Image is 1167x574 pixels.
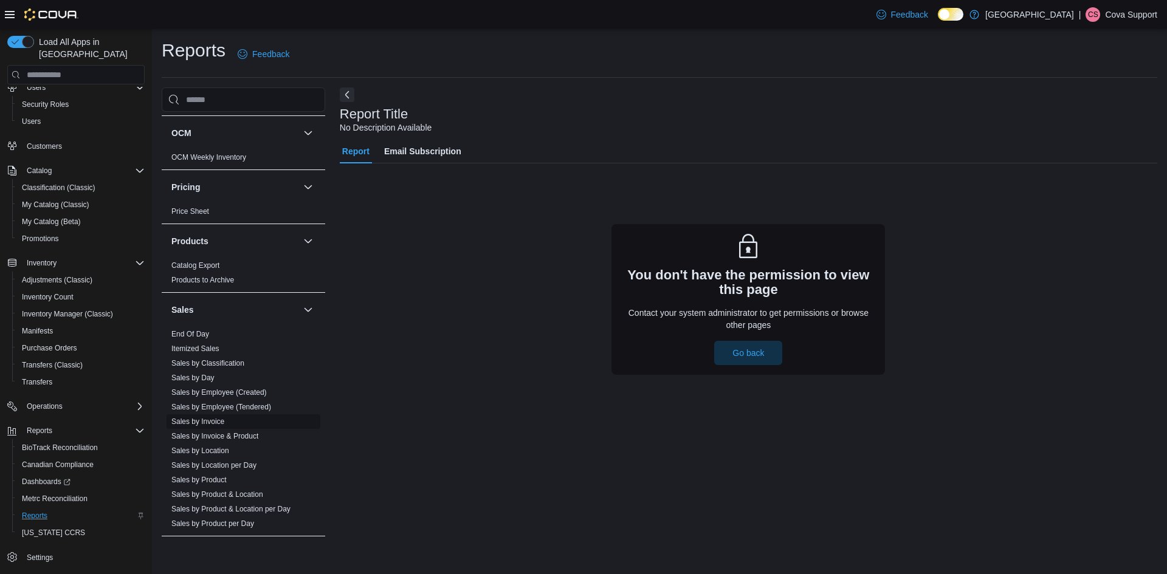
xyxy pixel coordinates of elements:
[171,431,258,441] span: Sales by Invoice & Product
[22,183,95,193] span: Classification (Classic)
[17,440,103,455] a: BioTrack Reconciliation
[233,42,294,66] a: Feedback
[12,289,150,306] button: Inventory Count
[171,476,227,484] a: Sales by Product
[171,207,209,216] a: Price Sheet
[17,440,145,455] span: BioTrack Reconciliation
[2,79,150,96] button: Users
[171,504,291,514] span: Sales by Product & Location per Day
[17,508,145,523] span: Reports
[938,8,963,21] input: Dark Mode
[171,275,234,285] span: Products to Archive
[22,360,83,370] span: Transfers (Classic)
[17,324,145,338] span: Manifests
[12,490,150,507] button: Metrc Reconciliation
[162,258,325,292] div: Products
[12,213,150,230] button: My Catalog (Beta)
[12,306,150,323] button: Inventory Manager (Classic)
[27,401,63,411] span: Operations
[17,214,86,229] a: My Catalog (Beta)
[2,548,150,566] button: Settings
[17,375,57,389] a: Transfers
[17,197,145,212] span: My Catalog (Classic)
[27,166,52,176] span: Catalog
[17,525,90,540] a: [US_STATE] CCRS
[22,256,145,270] span: Inventory
[12,272,150,289] button: Adjustments (Classic)
[384,139,461,163] span: Email Subscription
[17,307,118,321] a: Inventory Manager (Classic)
[171,417,224,426] a: Sales by Invoice
[162,204,325,224] div: Pricing
[17,114,145,129] span: Users
[171,403,271,411] a: Sales by Employee (Tendered)
[17,474,75,489] a: Dashboards
[162,38,225,63] h1: Reports
[171,181,298,193] button: Pricing
[171,153,246,162] a: OCM Weekly Inventory
[12,340,150,357] button: Purchase Orders
[171,344,219,353] a: Itemized Sales
[171,344,219,354] span: Itemized Sales
[621,307,875,331] p: Contact your system administrator to get permissions or browse other pages
[22,200,89,210] span: My Catalog (Classic)
[17,273,97,287] a: Adjustments (Classic)
[12,524,150,541] button: [US_STATE] CCRS
[301,126,315,140] button: OCM
[12,323,150,340] button: Manifests
[17,525,145,540] span: Washington CCRS
[22,399,145,414] span: Operations
[22,117,41,126] span: Users
[171,261,219,270] span: Catalog Export
[12,507,150,524] button: Reports
[171,446,229,455] a: Sales by Location
[171,304,298,316] button: Sales
[22,309,113,319] span: Inventory Manager (Classic)
[22,399,67,414] button: Operations
[22,256,61,270] button: Inventory
[27,258,57,268] span: Inventory
[24,9,78,21] img: Cova
[22,460,94,470] span: Canadian Compliance
[17,180,100,195] a: Classification (Classic)
[171,181,200,193] h3: Pricing
[17,324,58,338] a: Manifests
[12,357,150,374] button: Transfers (Classic)
[17,214,145,229] span: My Catalog (Beta)
[22,326,53,336] span: Manifests
[891,9,928,21] span: Feedback
[171,235,208,247] h3: Products
[171,235,298,247] button: Products
[171,329,209,339] span: End Of Day
[171,490,263,499] span: Sales by Product & Location
[171,276,234,284] a: Products to Archive
[22,163,57,178] button: Catalog
[301,180,315,194] button: Pricing
[171,461,256,470] a: Sales by Location per Day
[17,508,52,523] a: Reports
[162,327,325,536] div: Sales
[22,234,59,244] span: Promotions
[17,457,145,472] span: Canadian Compliance
[2,422,150,439] button: Reports
[171,432,258,440] a: Sales by Invoice & Product
[22,550,58,565] a: Settings
[171,127,191,139] h3: OCM
[17,341,145,355] span: Purchase Orders
[171,373,215,383] span: Sales by Day
[12,439,150,456] button: BioTrack Reconciliation
[22,494,88,504] span: Metrc Reconciliation
[17,457,98,472] a: Canadian Compliance
[17,97,74,112] a: Security Roles
[17,474,145,489] span: Dashboards
[22,163,145,178] span: Catalog
[17,180,145,195] span: Classification (Classic)
[621,268,875,297] h3: You don't have the permission to view this page
[171,304,194,316] h3: Sales
[2,398,150,415] button: Operations
[340,121,432,134] div: No Description Available
[22,443,98,453] span: BioTrack Reconciliation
